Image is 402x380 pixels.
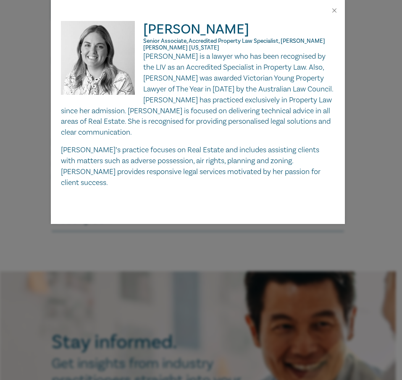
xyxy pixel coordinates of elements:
[143,37,325,52] span: Senior Associate, Accredited Property Law Specialist, [PERSON_NAME] [PERSON_NAME] [US_STATE]
[61,21,335,51] h2: [PERSON_NAME]
[331,7,338,14] button: Close
[61,145,335,188] p: [PERSON_NAME]’s practice focuses on Real Estate and includes assisting clients with matters such ...
[61,21,143,103] img: Lydia Eastwood
[61,51,335,138] p: [PERSON_NAME] is a lawyer who has been recognised by the LIV as an Accredited Specialist in Prope...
